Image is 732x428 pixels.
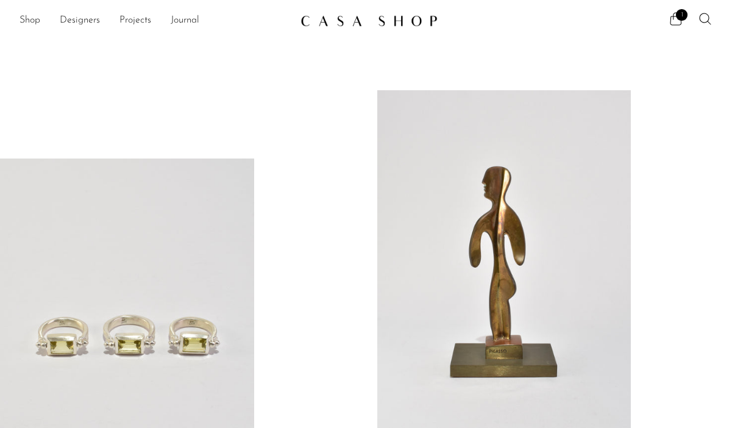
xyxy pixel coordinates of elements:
[171,13,199,29] a: Journal
[60,13,100,29] a: Designers
[20,13,40,29] a: Shop
[20,10,291,31] ul: NEW HEADER MENU
[20,10,291,31] nav: Desktop navigation
[119,13,151,29] a: Projects
[676,9,688,21] span: 1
